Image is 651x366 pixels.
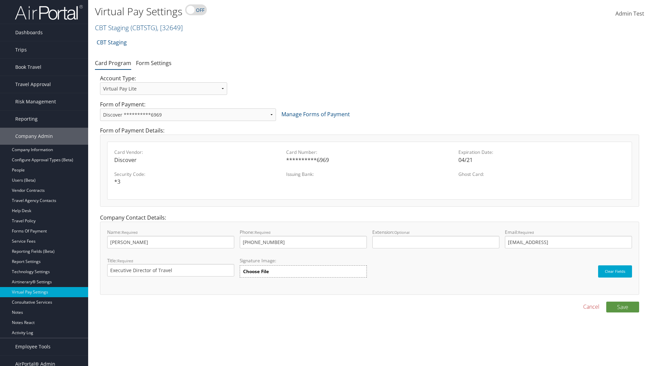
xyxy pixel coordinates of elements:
span: Dashboards [15,24,43,41]
label: Expiration Date: [458,149,625,156]
span: ( CBTSTG ) [131,23,157,32]
div: 04/21 [458,156,625,164]
label: Issuing Bank: [286,171,453,178]
a: CBT Staging [97,36,127,49]
small: Required [117,258,133,263]
input: Email:Required [505,236,632,248]
label: Choose File [240,265,367,278]
a: Admin Test [615,3,644,24]
span: Reporting [15,110,38,127]
small: Optional [394,230,410,235]
span: Risk Management [15,93,56,110]
small: Required [122,230,138,235]
span: Employee Tools [15,338,51,355]
input: Phone:Required [240,236,367,248]
label: Extension: [372,229,499,248]
small: Required [518,230,534,235]
span: Company Admin [15,128,53,145]
button: Clear Fields [598,265,632,278]
div: Form of Payment: [95,100,644,126]
a: Form Settings [136,59,172,67]
small: Required [255,230,271,235]
a: CBT Staging [95,23,183,32]
div: Account Type: [95,74,232,100]
label: Title: [107,257,234,277]
h1: Virtual Pay Settings [95,4,461,19]
label: Signature Image: [240,257,367,265]
span: Trips [15,41,27,58]
span: , [ 32649 ] [157,23,183,32]
div: Company Contact Details: [95,213,644,301]
label: Email: [505,229,632,248]
span: Book Travel [15,59,41,76]
div: Discover [114,156,281,164]
label: Card Vendor: [114,149,281,156]
input: Name:Required [107,236,234,248]
a: Card Program [95,59,131,67]
span: Travel Approval [15,76,51,93]
span: Admin Test [615,10,644,17]
input: Title:Required [107,264,234,277]
label: Name: [107,229,234,248]
label: Card Number: [286,149,453,156]
div: Form of Payment Details: [95,126,644,213]
img: airportal-logo.png [15,4,83,20]
label: Phone: [240,229,367,248]
a: Cancel [583,303,599,311]
a: Manage Forms of Payment [281,110,350,118]
input: Extension:Optional [372,236,499,248]
label: Security Code: [114,171,281,178]
button: Save [606,302,639,312]
label: Ghost Card: [458,171,625,178]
